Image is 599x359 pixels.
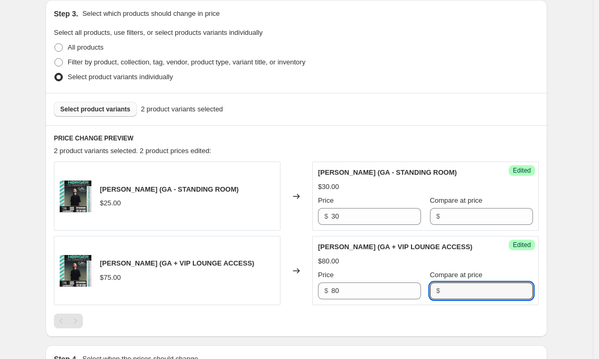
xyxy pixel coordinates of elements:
span: 2 product variants selected [141,104,223,115]
span: $ [324,212,328,220]
span: Select all products, use filters, or select products variants individually [54,29,263,36]
span: Price [318,271,334,279]
span: [PERSON_NAME] (GA - STANDING ROOM) [318,168,457,176]
span: $ [436,287,440,295]
div: $75.00 [100,272,121,283]
span: 2 product variants selected. 2 product prices edited: [54,147,211,155]
span: Compare at price [430,196,483,204]
h6: PRICE CHANGE PREVIEW [54,134,539,143]
span: [PERSON_NAME] (GA + VIP LOUNGE ACCESS) [318,243,472,251]
span: Select product variants individually [68,73,173,81]
p: Select which products should change in price [82,8,220,19]
span: Edited [513,166,531,175]
button: Select product variants [54,102,137,117]
span: Price [318,196,334,204]
span: [PERSON_NAME] (GA + VIP LOUNGE ACCESS) [100,259,254,267]
div: $25.00 [100,198,121,209]
span: Select product variants [60,105,130,114]
img: maui_80x.jpg [60,255,91,287]
span: Edited [513,241,531,249]
span: All products [68,43,104,51]
div: $30.00 [318,182,339,192]
nav: Pagination [54,314,83,328]
span: $ [436,212,440,220]
img: maui_80x.jpg [60,181,91,212]
span: Compare at price [430,271,483,279]
div: $80.00 [318,256,339,267]
span: $ [324,287,328,295]
span: Filter by product, collection, tag, vendor, product type, variant title, or inventory [68,58,305,66]
h2: Step 3. [54,8,78,19]
span: [PERSON_NAME] (GA - STANDING ROOM) [100,185,239,193]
